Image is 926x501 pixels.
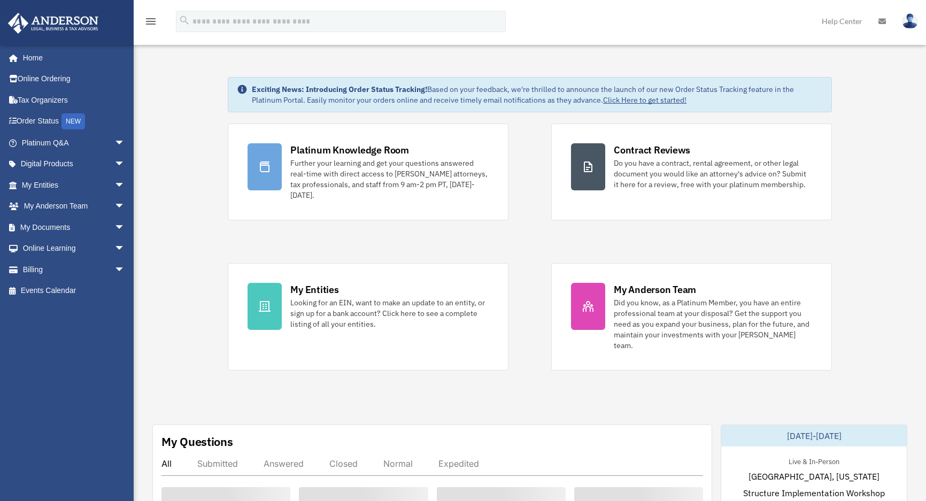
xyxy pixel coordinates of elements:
[721,425,907,446] div: [DATE]-[DATE]
[7,217,141,238] a: My Documentsarrow_drop_down
[228,124,508,220] a: Platinum Knowledge Room Further your learning and get your questions answered real-time with dire...
[7,153,141,175] a: Digital Productsarrow_drop_down
[7,196,141,217] a: My Anderson Teamarrow_drop_down
[329,458,358,469] div: Closed
[7,132,141,153] a: Platinum Q&Aarrow_drop_down
[61,113,85,129] div: NEW
[114,259,136,281] span: arrow_drop_down
[161,434,233,450] div: My Questions
[290,158,489,201] div: Further your learning and get your questions answered real-time with direct access to [PERSON_NAM...
[743,487,885,499] span: Structure Implementation Workshop
[290,297,489,329] div: Looking for an EIN, want to make an update to an entity, or sign up for a bank account? Click her...
[114,196,136,218] span: arrow_drop_down
[114,217,136,238] span: arrow_drop_down
[7,174,141,196] a: My Entitiesarrow_drop_down
[7,259,141,280] a: Billingarrow_drop_down
[264,458,304,469] div: Answered
[551,263,832,371] a: My Anderson Team Did you know, as a Platinum Member, you have an entire professional team at your...
[179,14,190,26] i: search
[144,19,157,28] a: menu
[614,143,690,157] div: Contract Reviews
[902,13,918,29] img: User Pic
[603,95,686,105] a: Click Here to get started!
[290,143,409,157] div: Platinum Knowledge Room
[114,174,136,196] span: arrow_drop_down
[197,458,238,469] div: Submitted
[614,297,812,351] div: Did you know, as a Platinum Member, you have an entire professional team at your disposal? Get th...
[614,158,812,190] div: Do you have a contract, rental agreement, or other legal document you would like an attorney's ad...
[161,458,172,469] div: All
[383,458,413,469] div: Normal
[114,132,136,154] span: arrow_drop_down
[114,153,136,175] span: arrow_drop_down
[5,13,102,34] img: Anderson Advisors Platinum Portal
[7,47,136,68] a: Home
[114,238,136,260] span: arrow_drop_down
[7,68,141,90] a: Online Ordering
[7,111,141,133] a: Order StatusNEW
[438,458,479,469] div: Expedited
[780,455,848,466] div: Live & In-Person
[290,283,338,296] div: My Entities
[7,238,141,259] a: Online Learningarrow_drop_down
[144,15,157,28] i: menu
[252,84,427,94] strong: Exciting News: Introducing Order Status Tracking!
[748,470,879,483] span: [GEOGRAPHIC_DATA], [US_STATE]
[252,84,823,105] div: Based on your feedback, we're thrilled to announce the launch of our new Order Status Tracking fe...
[228,263,508,371] a: My Entities Looking for an EIN, want to make an update to an entity, or sign up for a bank accoun...
[7,89,141,111] a: Tax Organizers
[7,280,141,302] a: Events Calendar
[614,283,696,296] div: My Anderson Team
[551,124,832,220] a: Contract Reviews Do you have a contract, rental agreement, or other legal document you would like...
